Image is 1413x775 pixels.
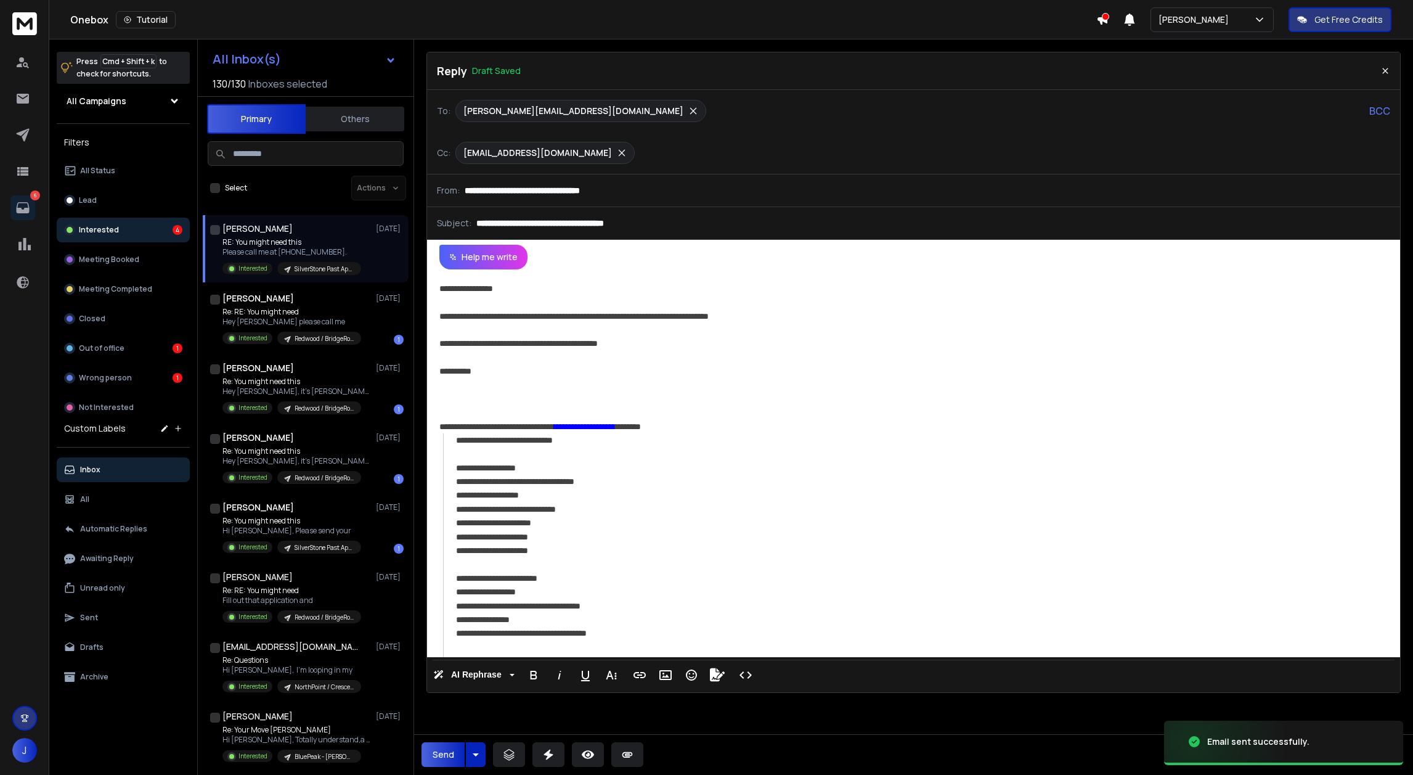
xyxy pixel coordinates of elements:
button: Others [306,105,404,133]
button: Get Free Credits [1289,7,1391,32]
p: Re: You might need this [222,446,370,456]
p: Interested [79,225,119,235]
button: Closed [57,306,190,331]
button: Not Interested [57,395,190,420]
button: Primary [207,104,306,134]
div: 1 [394,335,404,345]
p: [DATE] [376,433,404,443]
p: RE: You might need this [222,237,361,247]
p: Redwood / BridgeRock - [PERSON_NAME] [295,474,354,483]
p: Inbox [80,465,100,475]
p: [DATE] [376,502,404,512]
button: Insert Image (⌘P) [654,663,677,687]
p: All [80,494,89,504]
button: Awaiting Reply [57,546,190,571]
p: Redwood / BridgeRock - [PERSON_NAME] [295,613,354,622]
button: More Text [600,663,623,687]
p: [DATE] [376,642,404,652]
p: Not Interested [79,403,134,412]
p: Hey [PERSON_NAME], it’s [PERSON_NAME] next [222,456,370,466]
p: Sent [80,613,98,623]
span: 130 / 130 [213,76,246,91]
p: Hi [PERSON_NAME], Please send your [222,526,361,536]
button: All Inbox(s) [203,47,406,72]
p: Interested [238,473,267,482]
button: Insert Link (⌘K) [628,663,651,687]
div: 1 [173,373,182,383]
p: Interested [238,264,267,273]
p: Cc: [437,147,450,159]
p: Meeting Booked [79,255,139,264]
p: [DATE] [376,363,404,373]
p: Fill out that application and [222,596,361,605]
h3: Filters [57,134,190,151]
a: 6 [10,195,35,220]
p: Wrong person [79,373,132,383]
p: From: [437,184,460,197]
button: J [12,738,37,763]
h1: [PERSON_NAME] [222,501,294,514]
h1: [PERSON_NAME] [222,362,294,374]
div: 1 [394,404,404,414]
h1: [EMAIL_ADDRESS][DOMAIN_NAME] [222,641,358,653]
button: Meeting Completed [57,277,190,301]
p: To: [437,105,450,117]
p: [DATE] [376,293,404,303]
p: Closed [79,314,105,324]
p: Interested [238,403,267,412]
p: 6 [30,191,40,200]
h1: All Inbox(s) [213,53,281,65]
p: Awaiting Reply [80,554,134,564]
button: Inbox [57,457,190,482]
p: Meeting Completed [79,284,152,294]
p: Unread only [80,583,125,593]
button: Interested4 [57,218,190,242]
button: Meeting Booked [57,247,190,272]
p: Hi [PERSON_NAME], I'm looping in my [222,665,361,675]
p: Hi [PERSON_NAME], Totally understand,a lot [222,735,370,745]
p: Hey [PERSON_NAME], it’s [PERSON_NAME] this [222,387,370,396]
p: [DATE] [376,572,404,582]
button: Unread only [57,576,190,601]
button: Archive [57,665,190,689]
p: Interested [238,543,267,552]
p: Interested [238,612,267,621]
label: Select [225,183,247,193]
p: [PERSON_NAME][EMAIL_ADDRESS][DOMAIN_NAME] [463,105,683,117]
p: Drafts [80,642,104,652]
button: Lead [57,188,190,213]
p: SilverStone Past Approvals - [PERSON_NAME] [295,543,354,552]
button: All [57,487,190,512]
button: Automatic Replies [57,517,190,541]
p: [PERSON_NAME] [1158,14,1234,26]
div: 1 [394,474,404,484]
p: Hey [PERSON_NAME] please call me [222,317,361,327]
div: 1 [394,544,404,554]
h1: All Campaigns [67,95,126,107]
p: [DATE] [376,224,404,234]
p: Please call me at [PHONE_NUMBER]. [222,247,361,257]
button: Drafts [57,635,190,660]
p: Out of office [79,343,124,353]
p: Re: You might need this [222,516,361,526]
p: Redwood / BridgeRock - [PERSON_NAME] [295,334,354,343]
span: Cmd + Shift + k [100,54,157,68]
h1: [PERSON_NAME] [222,223,293,235]
p: Draft Saved [472,65,521,77]
p: Re: You might need this [222,377,370,387]
p: Automatic Replies [80,524,147,534]
p: Re: Your Move [PERSON_NAME] [222,725,370,735]
h3: Inboxes selected [248,76,327,91]
h1: [PERSON_NAME] [222,292,294,305]
p: Get Free Credits [1314,14,1383,26]
div: Email sent successfully. [1207,736,1309,748]
button: Out of office1 [57,336,190,361]
p: Subject: [437,217,471,229]
p: Re: RE: You might need [222,586,361,596]
button: Wrong person1 [57,366,190,390]
button: Send [421,742,465,767]
p: BluePeak - [PERSON_NAME] [295,752,354,761]
p: Reply [437,62,467,80]
button: Sent [57,605,190,630]
div: 4 [173,225,182,235]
